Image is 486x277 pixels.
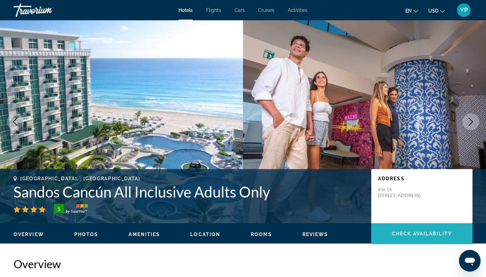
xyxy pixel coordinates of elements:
[179,7,193,13] a: Hotels
[428,6,445,16] button: Change currency
[52,205,65,213] div: 5
[392,231,452,236] span: Check Availability
[13,183,364,201] h1: Sandos Cancún All Inclusive Adults Only
[129,231,160,237] button: Amenities
[405,6,418,16] button: Change language
[378,176,466,181] p: Address
[460,7,468,14] span: YP
[206,7,221,13] a: Flights
[20,176,140,181] span: [GEOGRAPHIC_DATA], , [GEOGRAPHIC_DATA]
[13,1,81,19] a: Travorium
[7,113,24,130] button: Previous image
[371,223,473,244] button: Check Availability
[459,250,481,272] iframe: Botón para iniciar la ventana de mensajería
[288,7,307,13] a: Activities
[258,7,274,13] a: Cruises
[235,7,245,13] a: Cars
[13,257,473,271] h2: Overview
[455,3,473,17] button: User Menu
[378,186,432,199] p: Km 14 [STREET_ADDRESS]
[405,8,412,14] span: en
[13,231,44,237] button: Overview
[74,231,99,237] button: Photos
[462,113,479,130] button: Next image
[302,231,328,237] button: Reviews
[428,8,438,14] span: USD
[54,204,88,215] img: trustyou-badge-hor.svg
[251,231,272,237] button: Rooms
[190,231,220,237] button: Location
